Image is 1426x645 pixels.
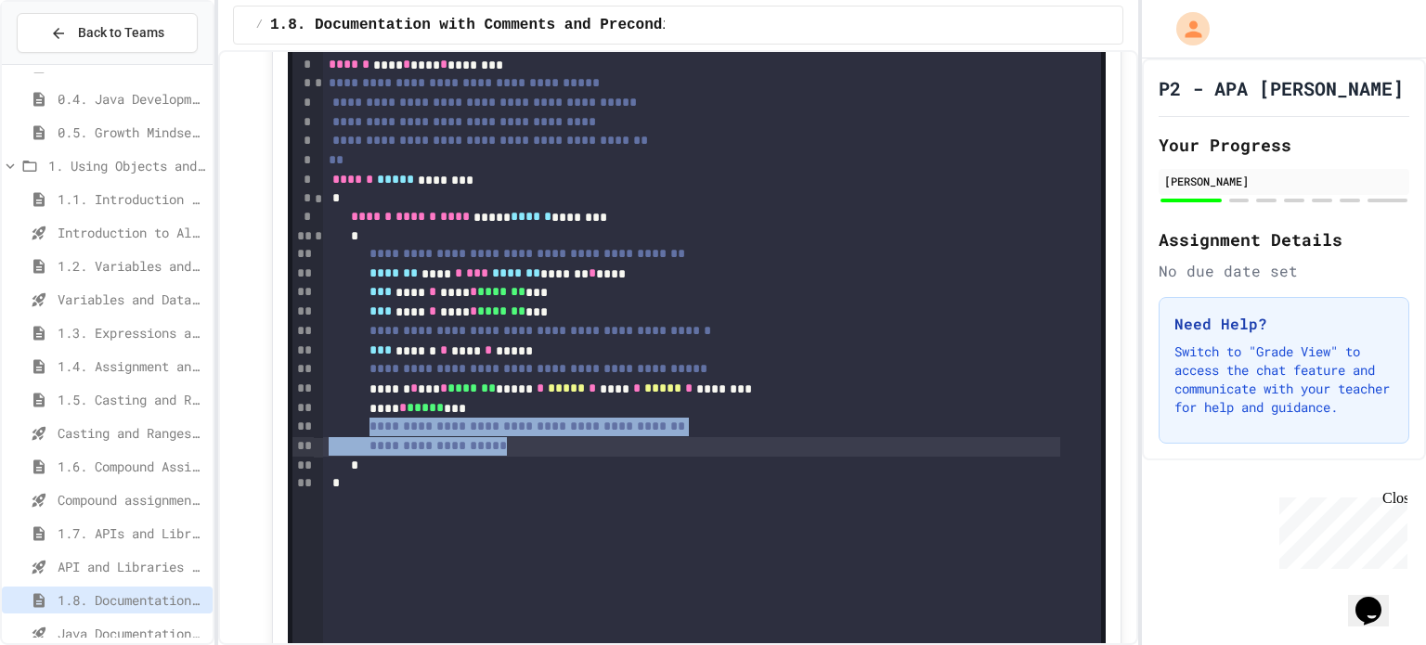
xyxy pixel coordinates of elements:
div: [PERSON_NAME] [1164,173,1404,189]
iframe: chat widget [1272,490,1407,569]
h2: Your Progress [1159,132,1409,158]
span: 1. Using Objects and Methods [48,156,205,175]
span: Compound assignment operators - Quiz [58,490,205,510]
p: Switch to "Grade View" to access the chat feature and communicate with your teacher for help and ... [1174,342,1394,417]
div: My Account [1157,7,1214,50]
span: Back to Teams [78,23,164,43]
span: Java Documentation with Comments - Topic 1.8 [58,624,205,643]
div: No due date set [1159,260,1409,282]
span: 1.5. Casting and Ranges of Values [58,390,205,409]
span: / [256,18,263,32]
div: Chat with us now!Close [7,7,128,118]
span: Casting and Ranges of variables - Quiz [58,423,205,443]
span: Introduction to Algorithms, Programming, and Compilers [58,223,205,242]
span: Variables and Data Types - Quiz [58,290,205,309]
h2: Assignment Details [1159,226,1409,252]
h3: Need Help? [1174,313,1394,335]
span: 0.4. Java Development Environments [58,89,205,109]
span: 1.8. Documentation with Comments and Preconditions [270,14,716,36]
iframe: chat widget [1348,571,1407,626]
span: 1.8. Documentation with Comments and Preconditions [58,590,205,610]
span: 0.5. Growth Mindset and Pair Programming [58,123,205,142]
span: 1.7. APIs and Libraries [58,523,205,543]
span: 1.4. Assignment and Input [58,356,205,376]
span: 1.1. Introduction to Algorithms, Programming, and Compilers [58,189,205,209]
button: Back to Teams [17,13,198,53]
span: 1.6. Compound Assignment Operators [58,457,205,476]
span: 1.2. Variables and Data Types [58,256,205,276]
span: 1.3. Expressions and Output [New] [58,323,205,342]
span: API and Libraries - Topic 1.7 [58,557,205,576]
h1: P2 - APA [PERSON_NAME] [1159,75,1404,101]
